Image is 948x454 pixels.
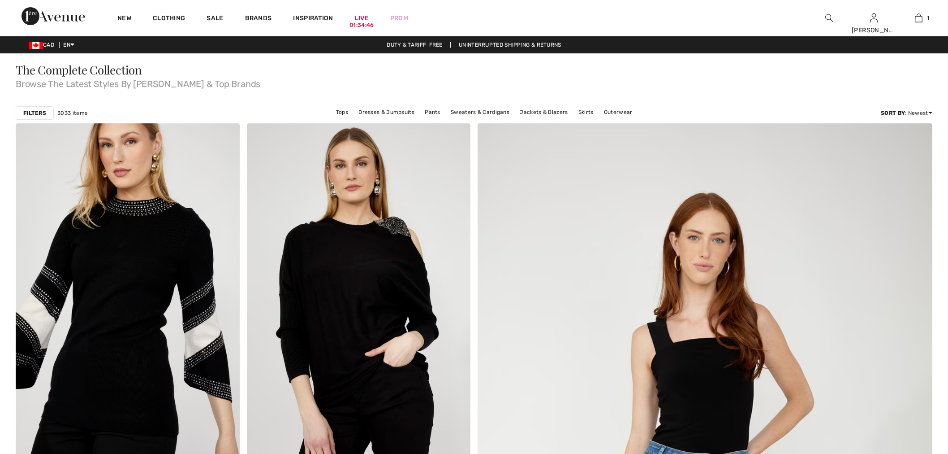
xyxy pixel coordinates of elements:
[870,13,878,22] a: Sign In
[825,13,833,23] img: search the website
[599,106,637,118] a: Outerwear
[881,109,932,117] div: : Newest
[915,13,922,23] img: My Bag
[446,106,514,118] a: Sweaters & Cardigans
[117,14,131,24] a: New
[420,106,445,118] a: Pants
[63,42,74,48] span: EN
[207,14,223,24] a: Sale
[16,76,932,88] span: Browse The Latest Styles By [PERSON_NAME] & Top Brands
[355,13,369,23] a: Live01:34:46
[870,13,878,23] img: My Info
[390,13,408,23] a: Prom
[293,14,333,24] span: Inspiration
[16,62,142,78] span: The Complete Collection
[852,26,896,35] div: [PERSON_NAME]
[896,13,940,23] a: 1
[354,106,419,118] a: Dresses & Jumpsuits
[515,106,572,118] a: Jackets & Blazers
[349,21,374,30] div: 01:34:46
[29,42,43,49] img: Canadian Dollar
[57,109,87,117] span: 3033 items
[245,14,272,24] a: Brands
[29,42,58,48] span: CAD
[153,14,185,24] a: Clothing
[23,109,46,117] strong: Filters
[927,14,929,22] span: 1
[881,110,905,116] strong: Sort By
[574,106,598,118] a: Skirts
[22,7,85,25] img: 1ère Avenue
[332,106,353,118] a: Tops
